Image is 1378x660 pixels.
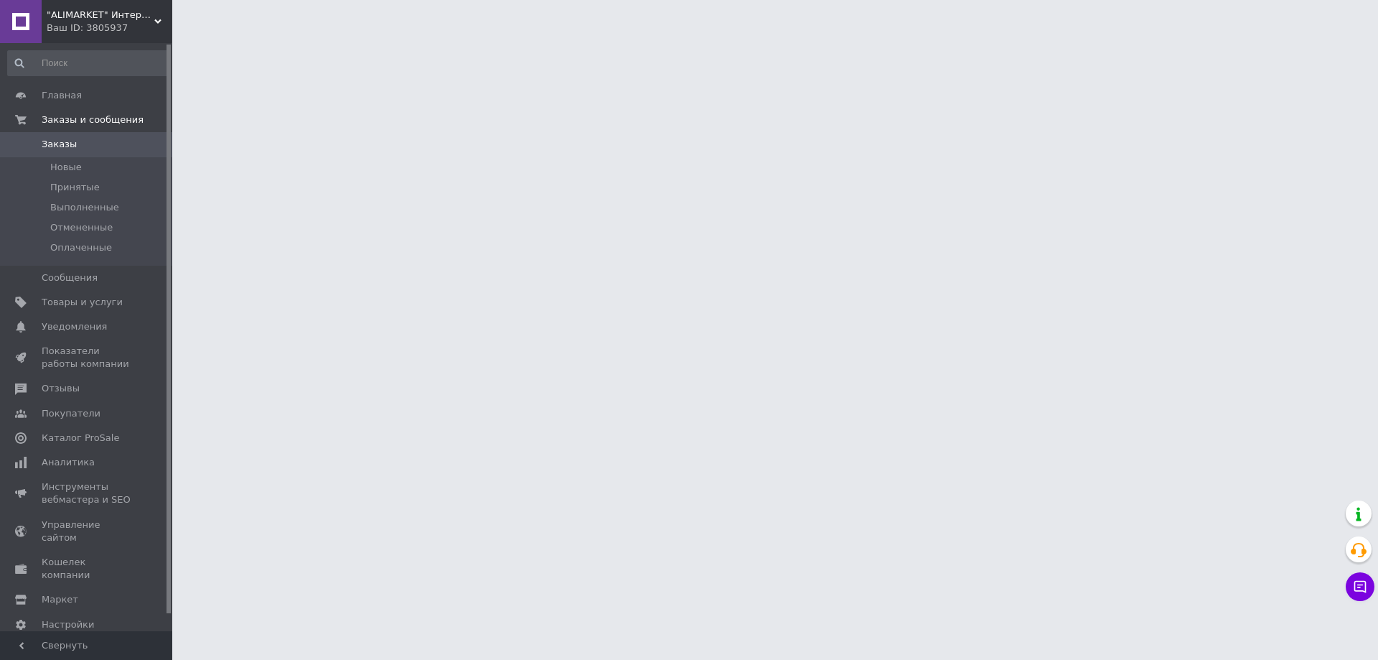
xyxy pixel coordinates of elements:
span: Отзывы [42,382,80,395]
span: Сообщения [42,271,98,284]
span: "ALIMARKET" Интернет-магазин [47,9,154,22]
span: Товары и услуги [42,296,123,309]
div: Ваш ID: 3805937 [47,22,172,34]
span: Заказы [42,138,77,151]
span: Управление сайтом [42,519,133,544]
span: Принятые [50,181,100,194]
span: Кошелек компании [42,556,133,582]
span: Оплаченные [50,241,112,254]
span: Покупатели [42,407,100,420]
span: Выполненные [50,201,119,214]
span: Отмененные [50,221,113,234]
span: Показатели работы компании [42,345,133,371]
span: Настройки [42,618,94,631]
span: Аналитика [42,456,95,469]
span: Главная [42,89,82,102]
span: Новые [50,161,82,174]
span: Инструменты вебмастера и SEO [42,480,133,506]
span: Заказы и сообщения [42,113,144,126]
span: Уведомления [42,320,107,333]
span: Каталог ProSale [42,432,119,445]
button: Чат с покупателем [1346,572,1374,601]
span: Маркет [42,593,78,606]
input: Поиск [7,50,169,76]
